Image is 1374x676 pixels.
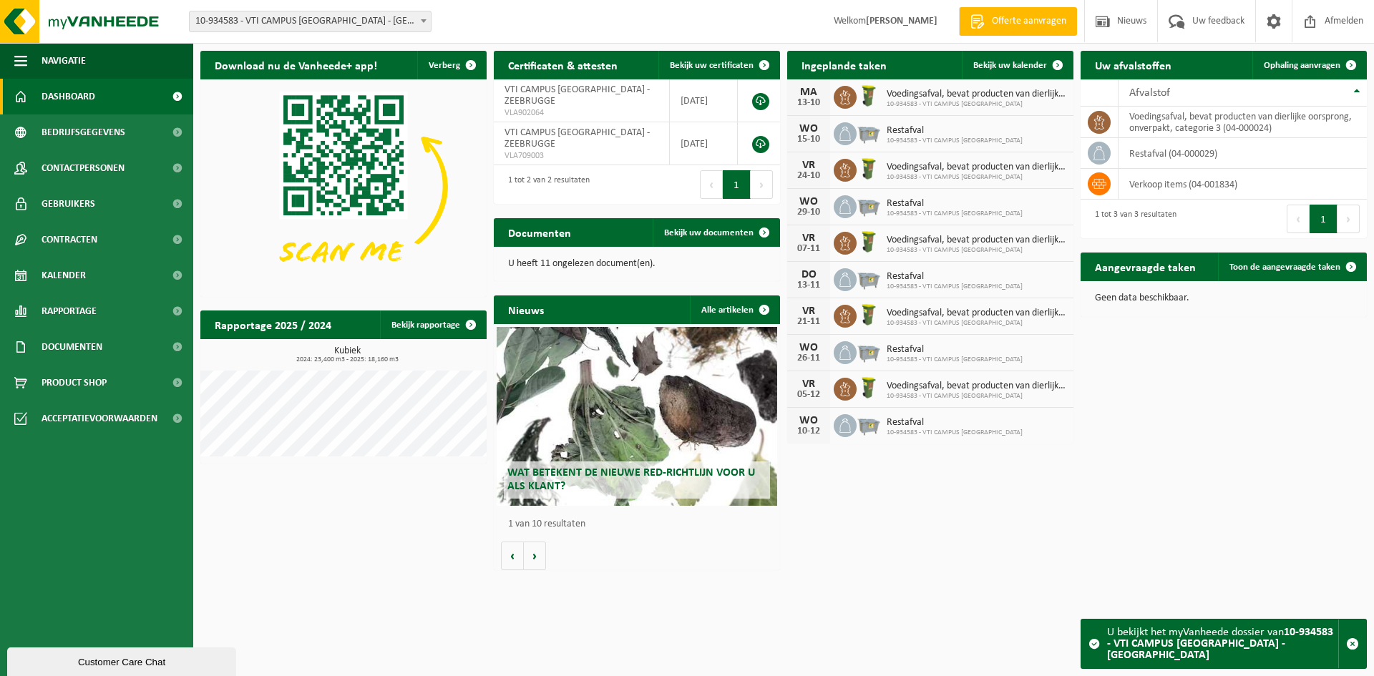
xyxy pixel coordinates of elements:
div: WO [794,196,823,207]
td: restafval (04-000029) [1119,138,1367,169]
span: Contracten [42,222,97,258]
a: Offerte aanvragen [959,7,1077,36]
strong: [PERSON_NAME] [866,16,937,26]
div: VR [794,232,823,244]
span: Restafval [887,417,1023,428]
span: Bekijk uw certificaten [670,61,754,70]
strong: 10-934583 - VTI CAMPUS [GEOGRAPHIC_DATA] - [GEOGRAPHIC_DATA] [1107,627,1333,661]
div: 29-10 [794,207,823,217]
td: voedingsafval, bevat producten van dierlijke oorsprong, onverpakt, categorie 3 (04-000024) [1119,107,1367,138]
span: Verberg [429,61,460,70]
td: verkoop items (04-001834) [1119,169,1367,200]
button: Previous [700,170,723,199]
h2: Download nu de Vanheede+ app! [200,51,391,79]
img: WB-2500-GAL-GY-01 [857,120,881,144]
div: 07-11 [794,244,823,254]
span: 10-934583 - VTI CAMPUS [GEOGRAPHIC_DATA] [887,173,1066,182]
span: 10-934583 - VTI CAMPUS [GEOGRAPHIC_DATA] [887,283,1023,291]
div: 1 tot 3 van 3 resultaten [1088,203,1176,235]
div: 13-11 [794,280,823,290]
span: Bekijk uw documenten [664,228,754,237]
span: Restafval [887,344,1023,356]
h3: Kubiek [208,346,487,363]
h2: Rapportage 2025 / 2024 [200,310,346,338]
div: MA [794,87,823,98]
button: Volgende [524,542,546,570]
h2: Aangevraagde taken [1081,253,1210,280]
img: WB-2500-GAL-GY-01 [857,412,881,436]
div: 1 tot 2 van 2 resultaten [501,169,590,200]
span: Documenten [42,329,102,365]
span: Bekijk uw kalender [973,61,1047,70]
img: WB-2500-GAL-GY-01 [857,339,881,363]
img: WB-0060-HPE-GN-50 [857,376,881,400]
span: VLA902064 [505,107,658,119]
a: Wat betekent de nieuwe RED-richtlijn voor u als klant? [497,327,777,506]
p: 1 van 10 resultaten [508,519,773,529]
a: Ophaling aanvragen [1252,51,1365,79]
span: Voedingsafval, bevat producten van dierlijke oorsprong, onverpakt, categorie 3 [887,235,1066,246]
span: Navigatie [42,43,86,79]
span: Bedrijfsgegevens [42,114,125,150]
h2: Certificaten & attesten [494,51,632,79]
div: 05-12 [794,390,823,400]
span: 2024: 23,400 m3 - 2025: 18,160 m3 [208,356,487,363]
td: [DATE] [670,79,738,122]
span: Voedingsafval, bevat producten van dierlijke oorsprong, onverpakt, categorie 3 [887,162,1066,173]
span: Kalender [42,258,86,293]
div: 24-10 [794,171,823,181]
div: 21-11 [794,317,823,327]
a: Bekijk rapportage [380,310,485,339]
span: VLA709003 [505,150,658,162]
span: Voedingsafval, bevat producten van dierlijke oorsprong, onverpakt, categorie 3 [887,308,1066,319]
img: WB-0060-HPE-GN-50 [857,84,881,108]
span: Restafval [887,125,1023,137]
h2: Ingeplande taken [787,51,901,79]
span: Restafval [887,198,1023,210]
span: Dashboard [42,79,95,114]
p: Geen data beschikbaar. [1095,293,1353,303]
img: WB-0060-HPE-GN-50 [857,157,881,181]
button: 1 [1310,205,1338,233]
a: Bekijk uw kalender [962,51,1072,79]
a: Bekijk uw certificaten [658,51,779,79]
img: WB-2500-GAL-GY-01 [857,193,881,217]
span: 10-934583 - VTI CAMPUS [GEOGRAPHIC_DATA] [887,246,1066,255]
span: Offerte aanvragen [988,14,1070,29]
div: WO [794,123,823,134]
span: 10-934583 - VTI CAMPUS [GEOGRAPHIC_DATA] [887,210,1023,218]
td: [DATE] [670,122,738,165]
button: Next [1338,205,1360,233]
a: Alle artikelen [690,295,779,324]
span: Restafval [887,271,1023,283]
img: WB-0060-HPE-GN-50 [857,230,881,254]
span: 10-934583 - VTI CAMPUS [GEOGRAPHIC_DATA] [887,356,1023,364]
div: 26-11 [794,353,823,363]
img: WB-2500-GAL-GY-01 [857,266,881,290]
div: VR [794,160,823,171]
span: Voedingsafval, bevat producten van dierlijke oorsprong, onverpakt, categorie 3 [887,381,1066,392]
h2: Documenten [494,218,585,246]
span: 10-934583 - VTI CAMPUS [GEOGRAPHIC_DATA] [887,100,1066,109]
p: U heeft 11 ongelezen document(en). [508,259,766,269]
span: 10-934583 - VTI CAMPUS ZEEBRUGGE - ZEEBRUGGE [190,11,431,31]
div: 10-12 [794,426,823,436]
div: DO [794,269,823,280]
span: Gebruikers [42,186,95,222]
button: 1 [723,170,751,199]
span: 10-934583 - VTI CAMPUS [GEOGRAPHIC_DATA] [887,319,1066,328]
span: 10-934583 - VTI CAMPUS [GEOGRAPHIC_DATA] [887,428,1023,437]
span: VTI CAMPUS [GEOGRAPHIC_DATA] - ZEEBRUGGE [505,84,650,107]
div: VR [794,305,823,317]
button: Vorige [501,542,524,570]
span: Voedingsafval, bevat producten van dierlijke oorsprong, onverpakt, categorie 3 [887,89,1066,100]
div: U bekijkt het myVanheede dossier van [1107,619,1338,668]
span: 10-934583 - VTI CAMPUS ZEEBRUGGE - ZEEBRUGGE [189,11,432,32]
div: VR [794,378,823,390]
span: VTI CAMPUS [GEOGRAPHIC_DATA] - ZEEBRUGGE [505,127,650,150]
span: Product Shop [42,365,107,401]
iframe: chat widget [7,645,239,676]
div: WO [794,415,823,426]
h2: Uw afvalstoffen [1081,51,1186,79]
button: Verberg [417,51,485,79]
